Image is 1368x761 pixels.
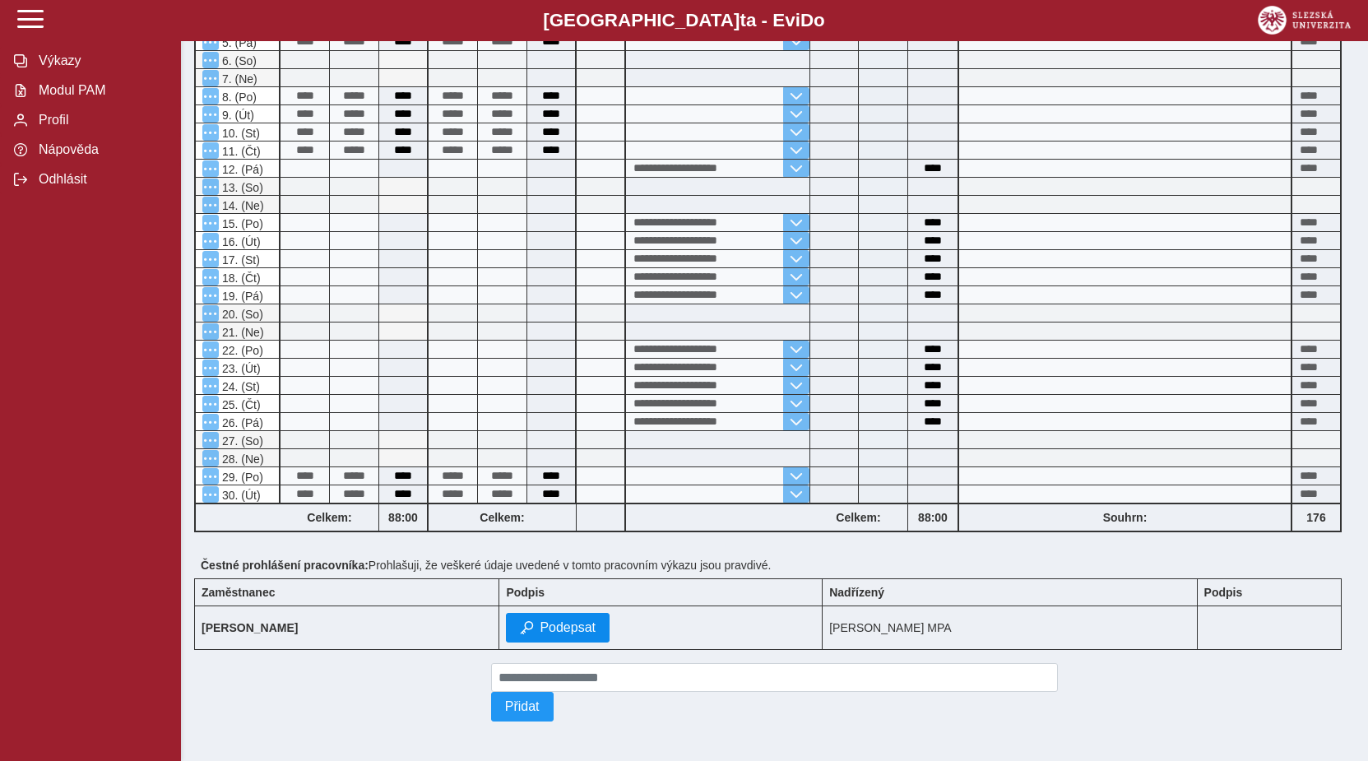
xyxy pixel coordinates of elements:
[219,326,264,339] span: 21. (Ne)
[202,197,219,213] button: Menu
[202,160,219,177] button: Menu
[202,142,219,159] button: Menu
[429,511,576,524] b: Celkem:
[219,416,263,429] span: 26. (Pá)
[219,199,264,212] span: 14. (Ne)
[219,72,257,86] span: 7. (Ne)
[219,489,261,502] span: 30. (Út)
[202,468,219,485] button: Menu
[202,341,219,358] button: Menu
[202,34,219,50] button: Menu
[202,52,219,68] button: Menu
[219,127,260,140] span: 10. (St)
[219,290,263,303] span: 19. (Pá)
[505,699,540,714] span: Přidat
[202,124,219,141] button: Menu
[202,396,219,412] button: Menu
[202,215,219,231] button: Menu
[219,471,263,484] span: 29. (Po)
[194,552,1355,578] div: Prohlašuji, že veškeré údaje uvedené v tomto pracovním výkazu jsou pravdivé.
[506,586,545,599] b: Podpis
[1258,6,1351,35] img: logo_web_su.png
[219,36,257,49] span: 5. (Pá)
[491,692,554,722] button: Přidat
[219,54,257,67] span: 6. (So)
[219,145,261,158] span: 11. (Čt)
[202,287,219,304] button: Menu
[219,271,261,285] span: 18. (Čt)
[202,305,219,322] button: Menu
[202,251,219,267] button: Menu
[219,163,263,176] span: 12. (Pá)
[202,70,219,86] button: Menu
[281,511,378,524] b: Celkem:
[800,10,814,30] span: D
[34,113,167,128] span: Profil
[823,606,1197,650] td: [PERSON_NAME] MPA
[219,362,261,375] span: 23. (Út)
[219,398,261,411] span: 25. (Čt)
[219,452,264,466] span: 28. (Ne)
[219,109,254,122] span: 9. (Út)
[506,613,610,643] button: Podepsat
[202,450,219,466] button: Menu
[809,511,907,524] b: Celkem:
[219,235,261,248] span: 16. (Út)
[1204,586,1243,599] b: Podpis
[219,181,263,194] span: 13. (So)
[219,344,263,357] span: 22. (Po)
[202,233,219,249] button: Menu
[202,360,219,376] button: Menu
[202,323,219,340] button: Menu
[202,179,219,195] button: Menu
[202,486,219,503] button: Menu
[202,432,219,448] button: Menu
[829,586,884,599] b: Nadřízený
[219,217,263,230] span: 15. (Po)
[201,559,369,572] b: Čestné prohlášení pracovníka:
[202,621,298,634] b: [PERSON_NAME]
[219,90,257,104] span: 8. (Po)
[34,172,167,187] span: Odhlásit
[540,620,596,635] span: Podepsat
[202,414,219,430] button: Menu
[219,253,260,267] span: 17. (St)
[202,586,275,599] b: Zaměstnanec
[34,53,167,68] span: Výkazy
[34,142,167,157] span: Nápověda
[740,10,745,30] span: t
[1292,511,1340,524] b: 176
[202,106,219,123] button: Menu
[202,88,219,104] button: Menu
[379,511,427,524] b: 88:00
[202,378,219,394] button: Menu
[34,83,167,98] span: Modul PAM
[202,269,219,285] button: Menu
[1103,511,1148,524] b: Souhrn:
[219,380,260,393] span: 24. (St)
[219,308,263,321] span: 20. (So)
[908,511,958,524] b: 88:00
[814,10,825,30] span: o
[219,434,263,448] span: 27. (So)
[49,10,1319,31] b: [GEOGRAPHIC_DATA] a - Evi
